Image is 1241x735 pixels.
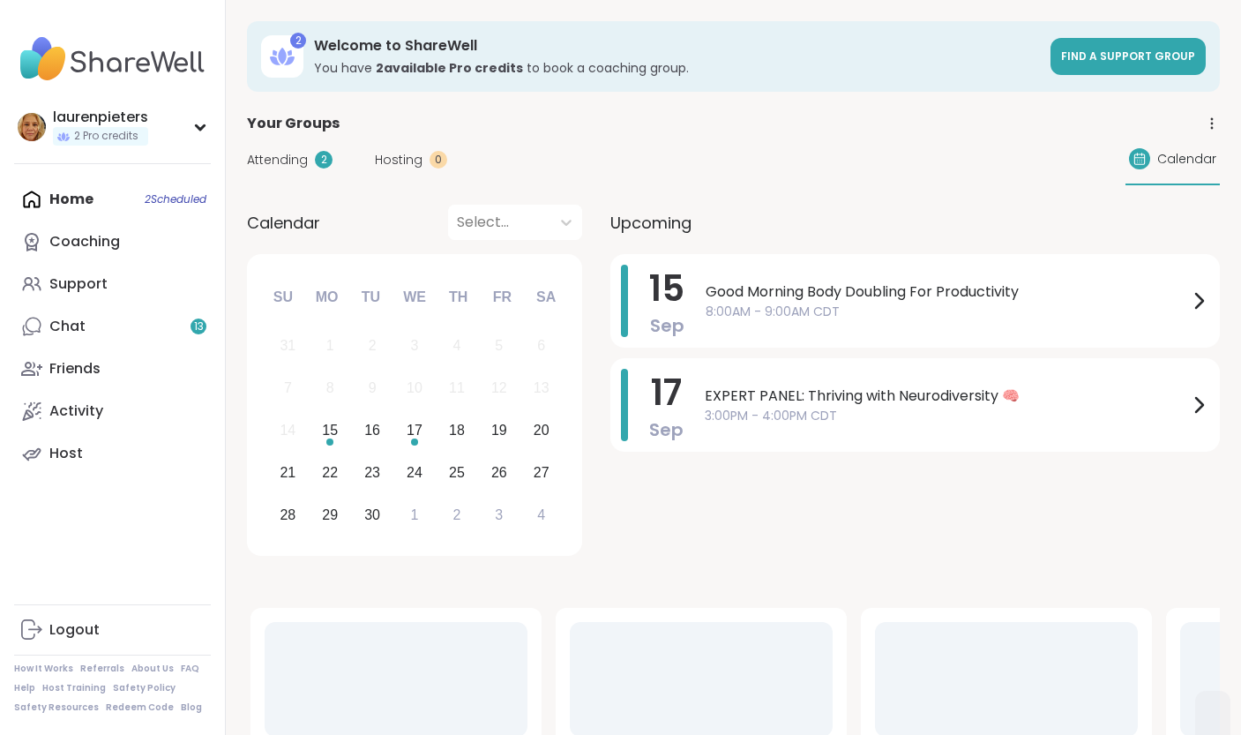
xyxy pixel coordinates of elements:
[375,151,422,169] span: Hosting
[534,418,549,442] div: 20
[650,313,684,338] span: Sep
[351,278,390,317] div: Tu
[49,274,108,294] div: Support
[411,334,419,357] div: 3
[522,370,560,408] div: Not available Saturday, September 13th, 2025
[315,151,333,169] div: 2
[449,418,465,442] div: 18
[480,370,518,408] div: Not available Friday, September 12th, 2025
[14,432,211,475] a: Host
[491,376,507,400] div: 12
[247,113,340,134] span: Your Groups
[326,376,334,400] div: 8
[651,368,682,417] span: 17
[411,503,419,527] div: 1
[534,376,549,400] div: 13
[49,444,83,463] div: Host
[396,412,434,450] div: Choose Wednesday, September 17th, 2025
[610,211,692,235] span: Upcoming
[1061,49,1195,64] span: Find a support group
[649,264,684,313] span: 15
[80,663,124,675] a: Referrals
[314,36,1040,56] h3: Welcome to ShareWell
[407,418,422,442] div: 17
[452,334,460,357] div: 4
[396,370,434,408] div: Not available Wednesday, September 10th, 2025
[247,211,320,235] span: Calendar
[14,682,35,694] a: Help
[495,503,503,527] div: 3
[280,461,295,484] div: 21
[537,503,545,527] div: 4
[322,461,338,484] div: 22
[49,359,101,379] div: Friends
[247,151,308,169] span: Attending
[522,412,560,450] div: Choose Saturday, September 20th, 2025
[1157,150,1216,169] span: Calendar
[649,417,684,442] span: Sep
[354,412,392,450] div: Choose Tuesday, September 16th, 2025
[113,682,176,694] a: Safety Policy
[14,609,211,651] a: Logout
[181,701,202,714] a: Blog
[311,496,349,534] div: Choose Monday, September 29th, 2025
[480,454,518,491] div: Choose Friday, September 26th, 2025
[354,454,392,491] div: Choose Tuesday, September 23rd, 2025
[537,334,545,357] div: 6
[438,454,476,491] div: Choose Thursday, September 25th, 2025
[311,412,349,450] div: Choose Monday, September 15th, 2025
[1050,38,1206,75] a: Find a support group
[49,401,103,421] div: Activity
[354,370,392,408] div: Not available Tuesday, September 9th, 2025
[14,663,73,675] a: How It Works
[131,663,174,675] a: About Us
[491,461,507,484] div: 26
[314,59,1040,77] h3: You have to book a coaching group.
[42,682,106,694] a: Host Training
[396,496,434,534] div: Choose Wednesday, October 1st, 2025
[307,278,346,317] div: Mo
[290,33,306,49] div: 2
[480,327,518,365] div: Not available Friday, September 5th, 2025
[284,376,292,400] div: 7
[480,412,518,450] div: Choose Friday, September 19th, 2025
[14,28,211,90] img: ShareWell Nav Logo
[322,418,338,442] div: 15
[264,278,303,317] div: Su
[482,278,521,317] div: Fr
[364,503,380,527] div: 30
[364,461,380,484] div: 23
[449,461,465,484] div: 25
[449,376,465,400] div: 11
[438,370,476,408] div: Not available Thursday, September 11th, 2025
[14,221,211,263] a: Coaching
[311,370,349,408] div: Not available Monday, September 8th, 2025
[106,701,174,714] a: Redeem Code
[376,59,523,77] b: 2 available Pro credit s
[181,663,199,675] a: FAQ
[49,317,86,336] div: Chat
[430,151,447,169] div: 0
[480,496,518,534] div: Choose Friday, October 3rd, 2025
[194,319,204,334] span: 13
[438,412,476,450] div: Choose Thursday, September 18th, 2025
[14,263,211,305] a: Support
[311,327,349,365] div: Not available Monday, September 1st, 2025
[705,386,1188,407] span: EXPERT PANEL: Thriving with Neurodiversity 🧠
[49,620,100,640] div: Logout
[369,334,377,357] div: 2
[18,113,46,141] img: laurenpieters
[522,327,560,365] div: Not available Saturday, September 6th, 2025
[280,503,295,527] div: 28
[14,390,211,432] a: Activity
[705,407,1188,425] span: 3:00PM - 4:00PM CDT
[280,334,295,357] div: 31
[364,418,380,442] div: 16
[49,232,120,251] div: Coaching
[354,496,392,534] div: Choose Tuesday, September 30th, 2025
[407,376,422,400] div: 10
[522,496,560,534] div: Choose Saturday, October 4th, 2025
[438,327,476,365] div: Not available Thursday, September 4th, 2025
[269,496,307,534] div: Choose Sunday, September 28th, 2025
[74,129,138,144] span: 2 Pro credits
